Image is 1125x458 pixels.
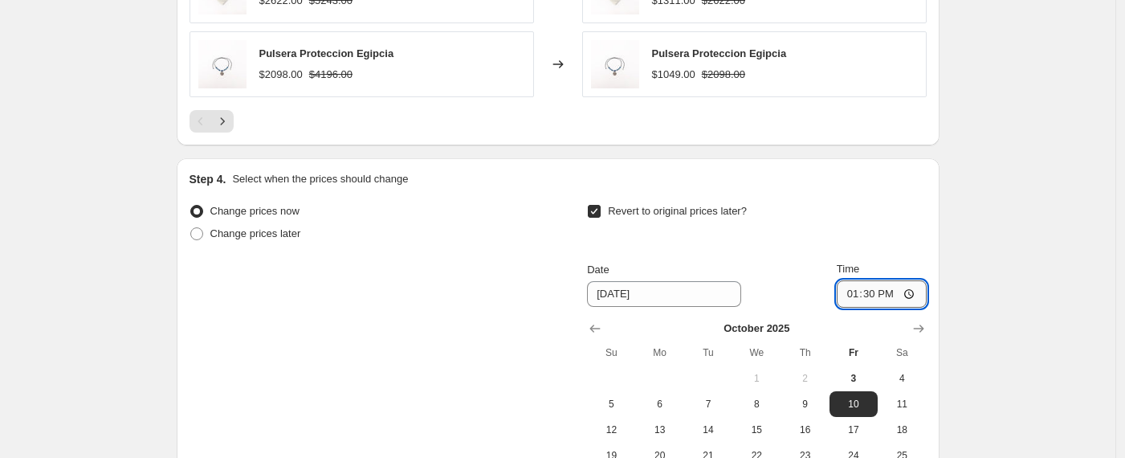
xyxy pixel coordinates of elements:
button: Show previous month, September 2025 [584,317,606,340]
span: 3 [836,372,871,385]
button: Friday October 17 2025 [829,417,878,443]
th: Sunday [587,340,635,366]
span: Revert to original prices later? [608,205,747,217]
span: Time [837,263,859,275]
button: Monday October 13 2025 [636,417,684,443]
input: 10/3/2025 [587,281,741,307]
span: 4 [884,372,919,385]
button: Tuesday October 7 2025 [684,391,732,417]
strike: $2098.00 [702,67,745,83]
span: 15 [739,423,774,436]
button: Wednesday October 1 2025 [732,366,781,391]
span: Su [593,346,629,359]
button: Friday October 10 2025 [829,391,878,417]
span: Fr [836,346,871,359]
button: Thursday October 2 2025 [781,366,829,391]
th: Tuesday [684,340,732,366]
button: Wednesday October 15 2025 [732,417,781,443]
span: Mo [642,346,678,359]
div: $2098.00 [259,67,303,83]
span: We [739,346,774,359]
th: Saturday [878,340,926,366]
div: $1049.00 [652,67,695,83]
th: Monday [636,340,684,366]
img: Pulsera_proteccion_egipcia_SKU_5040_7.990_80x.jpg [198,40,247,88]
nav: Pagination [190,110,234,133]
span: Pulsera Proteccion Egipcia [652,47,787,59]
button: Sunday October 12 2025 [587,417,635,443]
span: Sa [884,346,919,359]
span: 10 [836,398,871,411]
span: 16 [787,423,822,436]
p: Select when the prices should change [232,171,408,187]
span: 13 [642,423,678,436]
span: Date [587,264,609,276]
th: Wednesday [732,340,781,366]
button: Wednesday October 8 2025 [732,391,781,417]
span: 9 [787,398,822,411]
th: Thursday [781,340,829,366]
span: 2 [787,372,822,385]
span: 18 [884,423,919,436]
span: 7 [691,398,726,411]
button: Thursday October 16 2025 [781,417,829,443]
span: Pulsera Proteccion Egipcia [259,47,394,59]
button: Saturday October 4 2025 [878,366,926,391]
strike: $4196.00 [309,67,353,83]
button: Saturday October 11 2025 [878,391,926,417]
span: 1 [739,372,774,385]
th: Friday [829,340,878,366]
span: 8 [739,398,774,411]
img: Pulsera_proteccion_egipcia_SKU_5040_7.990_80x.jpg [591,40,639,88]
span: Change prices now [210,205,300,217]
button: Saturday October 18 2025 [878,417,926,443]
span: Th [787,346,822,359]
button: Thursday October 9 2025 [781,391,829,417]
button: Monday October 6 2025 [636,391,684,417]
button: Next [211,110,234,133]
button: Tuesday October 14 2025 [684,417,732,443]
span: 11 [884,398,919,411]
h2: Step 4. [190,171,226,187]
button: Show next month, November 2025 [907,317,930,340]
span: Tu [691,346,726,359]
button: Today Friday October 3 2025 [829,366,878,391]
span: 17 [836,423,871,436]
input: 12:00 [837,280,927,308]
span: 6 [642,398,678,411]
span: 14 [691,423,726,436]
span: Change prices later [210,227,301,239]
span: 5 [593,398,629,411]
button: Sunday October 5 2025 [587,391,635,417]
span: 12 [593,423,629,436]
